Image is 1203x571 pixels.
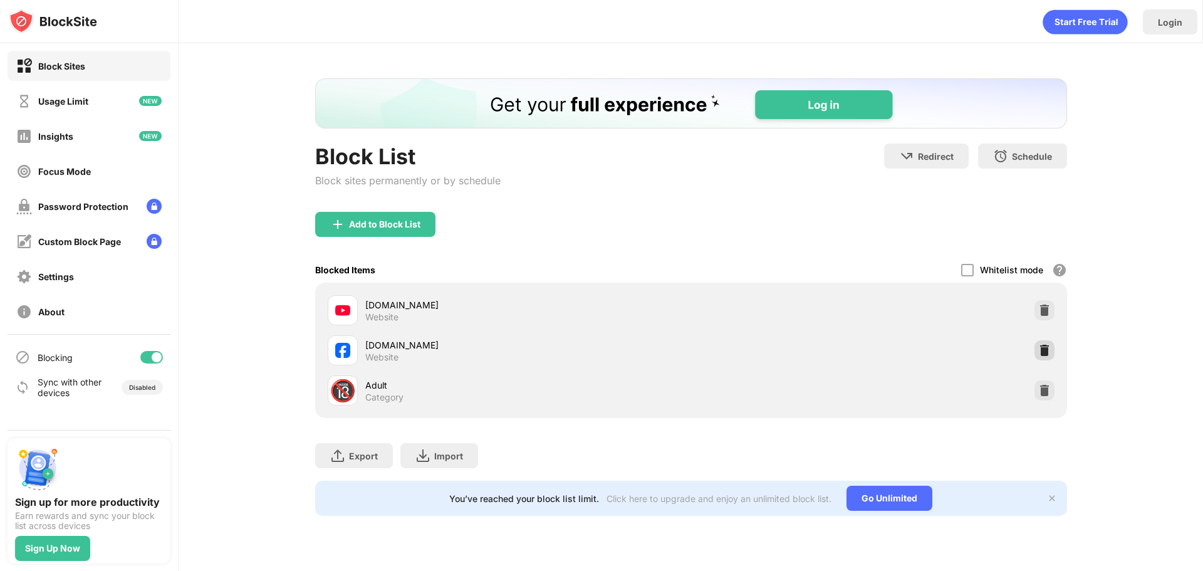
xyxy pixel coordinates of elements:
div: Insights [38,131,73,142]
div: Sign Up Now [25,543,80,553]
img: favicons [335,303,350,318]
img: sync-icon.svg [15,380,30,395]
div: Custom Block Page [38,236,121,247]
div: Blocked Items [315,265,375,275]
img: new-icon.svg [139,131,162,141]
div: Block Sites [38,61,85,71]
div: Website [365,312,398,323]
img: lock-menu.svg [147,199,162,214]
img: lock-menu.svg [147,234,162,249]
div: Export [349,451,378,461]
div: Schedule [1012,151,1052,162]
img: settings-off.svg [16,269,32,285]
img: insights-off.svg [16,128,32,144]
img: about-off.svg [16,304,32,320]
div: Website [365,352,398,363]
div: Adult [365,379,691,392]
div: Redirect [918,151,954,162]
div: 🔞 [330,378,356,404]
div: Block sites permanently or by schedule [315,174,501,187]
div: Sync with other devices [38,377,102,398]
img: block-on.svg [16,58,32,74]
div: Disabled [129,384,155,391]
div: Settings [38,271,74,282]
img: focus-off.svg [16,164,32,179]
div: Click here to upgrade and enjoy an unlimited block list. [607,493,831,504]
div: Import [434,451,463,461]
iframe: Banner [315,78,1067,128]
div: [DOMAIN_NAME] [365,338,691,352]
img: favicons [335,343,350,358]
div: [DOMAIN_NAME] [365,298,691,312]
div: animation [1043,9,1128,34]
div: Blocking [38,352,73,363]
div: Category [365,392,404,403]
img: x-button.svg [1047,493,1057,503]
img: new-icon.svg [139,96,162,106]
div: Usage Limit [38,96,88,107]
div: Go Unlimited [846,486,932,511]
div: Earn rewards and sync your block list across devices [15,511,163,531]
div: Whitelist mode [980,265,1043,275]
img: customize-block-page-off.svg [16,234,32,249]
img: time-usage-off.svg [16,93,32,109]
div: Focus Mode [38,166,91,177]
div: Sign up for more productivity [15,496,163,508]
img: password-protection-off.svg [16,199,32,214]
img: blocking-icon.svg [15,350,30,365]
img: logo-blocksite.svg [9,9,97,34]
div: Login [1158,17,1182,28]
img: push-signup.svg [15,446,60,491]
div: Block List [315,144,501,169]
div: Password Protection [38,201,128,212]
div: You’ve reached your block list limit. [449,493,599,504]
div: About [38,306,65,317]
div: Add to Block List [349,219,420,229]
